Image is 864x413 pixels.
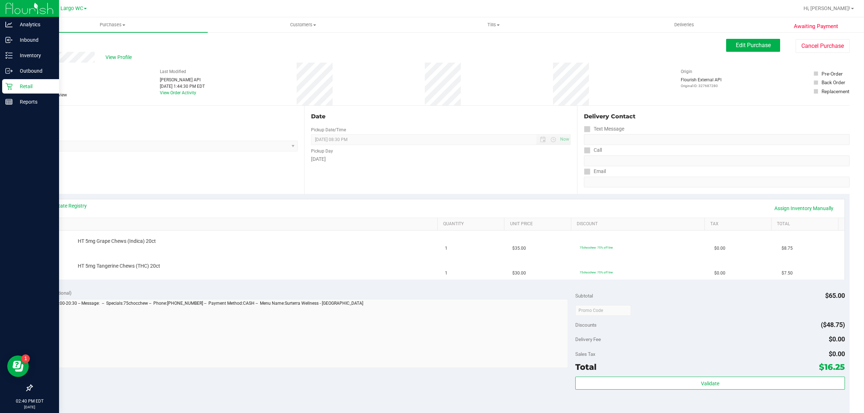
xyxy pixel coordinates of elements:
span: Edit Purchase [736,42,771,49]
span: $30.00 [512,270,526,277]
a: Assign Inventory Manually [770,202,838,214]
iframe: Resource center [7,355,29,377]
span: $16.25 [819,362,845,372]
iframe: Resource center unread badge [21,354,30,363]
a: Total [777,221,835,227]
div: Flourish External API [681,77,721,88]
div: [DATE] 1:44:30 PM EDT [160,83,205,90]
p: Inventory [13,51,56,60]
p: Original ID: 327687280 [681,83,721,88]
label: Email [584,166,606,177]
span: Discounts [575,318,597,331]
button: Cancel Purchase [796,39,850,53]
inline-svg: Reports [5,98,13,105]
span: Largo WC [60,5,83,12]
a: Tills [398,17,589,32]
p: [DATE] [3,404,56,410]
span: 1 [445,270,447,277]
button: Validate [575,377,845,390]
span: 1 [445,245,447,252]
input: Promo Code [575,305,631,316]
button: Edit Purchase [726,39,780,52]
input: Format: (999) 999-9999 [584,155,850,166]
span: HT 5mg Tangerine Chews (THC) 20ct [78,263,160,269]
span: $35.00 [512,245,526,252]
span: $0.00 [714,245,725,252]
span: $0.00 [829,335,845,343]
inline-svg: Outbound [5,67,13,74]
span: $0.00 [714,270,725,277]
span: $0.00 [829,350,845,358]
span: Hi, [PERSON_NAME]! [804,5,850,11]
a: View Order Activity [160,90,196,95]
p: Retail [13,82,56,91]
span: $8.75 [782,245,793,252]
a: Customers [208,17,398,32]
a: Quantity [443,221,501,227]
div: Replacement [822,88,849,95]
span: 75chocchew: 75% off line [580,246,613,249]
inline-svg: Inbound [5,36,13,44]
span: Tills [399,22,588,28]
p: Reports [13,97,56,106]
label: Call [584,145,602,155]
div: [DATE] [311,155,570,163]
div: Back Order [822,79,845,86]
span: Purchases [17,22,208,28]
p: Inbound [13,36,56,44]
a: SKU [42,221,435,227]
span: Deliveries [665,22,704,28]
span: View Profile [105,54,134,61]
a: Deliveries [589,17,779,32]
inline-svg: Inventory [5,52,13,59]
a: Discount [577,221,702,227]
p: 02:40 PM EDT [3,398,56,404]
p: Outbound [13,67,56,75]
div: Location [32,112,298,121]
span: Validate [701,381,719,386]
span: Awaiting Payment [794,22,838,31]
input: Format: (999) 999-9999 [584,134,850,145]
span: Customers [208,22,398,28]
label: Text Message [584,124,624,134]
span: Subtotal [575,293,593,299]
label: Origin [681,68,692,75]
label: Pickup Day [311,148,333,154]
a: View State Registry [44,202,87,209]
span: $7.50 [782,270,793,277]
span: Sales Tax [575,351,595,357]
a: Unit Price [510,221,568,227]
p: Analytics [13,20,56,29]
span: HT 5mg Grape Chews (Indica) 20ct [78,238,156,245]
span: 75chocchew: 75% off line [580,271,613,274]
label: Pickup Date/Time [311,127,346,133]
a: Purchases [17,17,208,32]
span: ($48.75) [821,321,845,328]
div: [PERSON_NAME] API [160,77,205,83]
span: Total [575,362,597,372]
a: Tax [710,221,769,227]
div: Pre-Order [822,70,843,77]
span: Delivery Fee [575,336,601,342]
div: Delivery Contact [584,112,850,121]
label: Last Modified [160,68,186,75]
div: Date [311,112,570,121]
inline-svg: Retail [5,83,13,90]
span: $65.00 [825,292,845,299]
inline-svg: Analytics [5,21,13,28]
